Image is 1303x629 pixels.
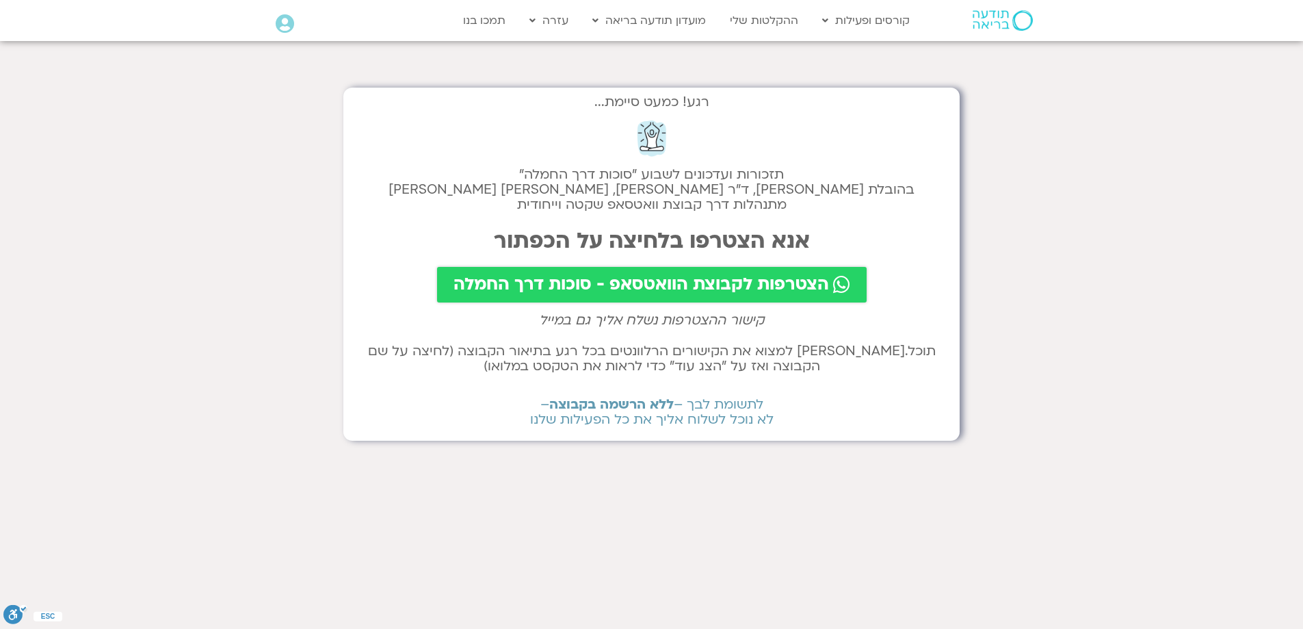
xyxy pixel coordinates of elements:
a: מועדון תודעה בריאה [585,8,713,34]
h2: רגע! כמעט סיימת... [357,101,946,103]
img: תודעה בריאה [973,10,1033,31]
h2: קישור ההצטרפות נשלח אליך גם במייל [357,313,946,328]
h2: לתשומת לבך – – לא נוכל לשלוח אליך את כל הפעילות שלנו [357,397,946,427]
h2: תוכל.[PERSON_NAME] למצוא את הקישורים הרלוונטים בכל רגע בתיאור הקבוצה (לחיצה על שם הקבוצה ואז על ״... [357,344,946,374]
span: הצטרפות לקבוצת הוואטסאפ - סוכות דרך החמלה [453,275,829,294]
a: קורסים ופעילות [815,8,917,34]
h2: אנא הצטרפו בלחיצה על הכפתור [357,229,946,253]
h2: תזכורות ועדכונים לשבוע "סוכות דרך החמלה" בהובלת [PERSON_NAME], ד״ר [PERSON_NAME], [PERSON_NAME] [... [357,167,946,212]
a: תמכו בנו [456,8,512,34]
a: עזרה [523,8,575,34]
b: ללא הרשמה בקבוצה [549,396,674,413]
a: ההקלטות שלי [723,8,805,34]
a: הצטרפות לקבוצת הוואטסאפ - סוכות דרך החמלה [437,267,867,303]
